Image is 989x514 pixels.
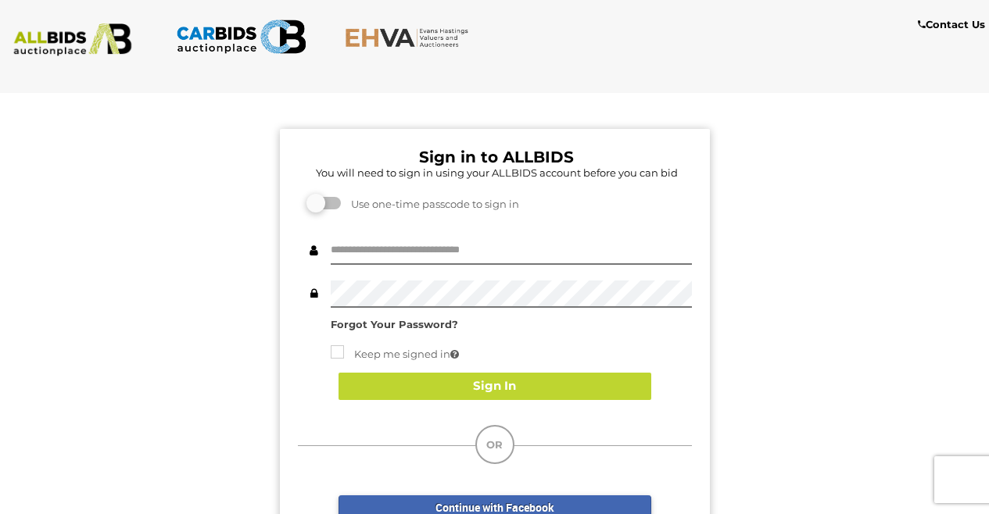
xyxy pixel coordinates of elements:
[419,148,574,166] b: Sign in to ALLBIDS
[339,373,651,400] button: Sign In
[7,23,138,56] img: ALLBIDS.com.au
[918,16,989,34] a: Contact Us
[343,198,519,210] span: Use one-time passcode to sign in
[331,318,458,330] a: Forgot Your Password?
[918,18,985,30] b: Contact Us
[345,27,475,48] img: EHVA.com.au
[331,345,459,363] label: Keep me signed in
[176,16,306,58] img: CARBIDS.com.au
[475,425,514,464] div: OR
[302,167,692,178] h5: You will need to sign in using your ALLBIDS account before you can bid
